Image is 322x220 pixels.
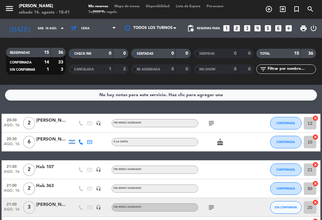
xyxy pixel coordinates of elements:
i: cancel [312,134,319,140]
span: SERVIDAS [199,52,215,55]
strong: 0 [186,51,189,56]
span: A LA CARTA [114,140,128,143]
input: Filtrar por nombre... [267,66,316,73]
span: Cena [81,27,90,30]
i: cancel [312,115,319,121]
span: Disponibilidad [143,5,173,8]
span: CANCELADA [74,68,94,71]
i: turned_in_not [293,5,300,13]
i: cancel [312,180,319,187]
span: Mis reservas [85,5,111,8]
i: looks_6 [274,24,282,32]
button: CONFIRMADA [270,163,302,176]
span: CONFIRMADA [276,187,295,190]
strong: 0 [123,51,127,56]
strong: 0 [109,51,111,56]
span: Sin menú asignado [114,206,142,208]
i: add_box [285,24,293,32]
i: looks_3 [243,24,251,32]
i: add_circle_outline [265,5,273,13]
span: CHECK INS [74,52,92,55]
span: ago. 16 [4,207,19,215]
span: 20:30 [4,116,19,123]
div: sábado 16. agosto - 18:41 [19,9,70,16]
button: menu [5,4,14,15]
div: [PERSON_NAME] [19,3,70,9]
strong: 0 [171,67,174,71]
span: NO SHOW [199,68,215,71]
i: looks_two [233,24,241,32]
div: [PERSON_NAME] #227 [36,201,68,208]
strong: 0 [171,51,174,56]
i: looks_one [222,24,230,32]
strong: 0 [234,51,236,56]
span: Pre-acceso [203,5,227,8]
span: ago. 16 [4,170,19,177]
span: SENTADAS [137,52,153,55]
button: CONFIRMADA [270,182,302,195]
span: 6 [23,136,35,148]
span: CONFIRMADA [276,140,295,144]
i: subject [208,119,215,127]
i: headset_mic [96,186,101,191]
strong: 2 [123,67,127,71]
span: SIN CONFIRMAR [10,68,35,71]
div: Hab 363 [36,182,68,190]
span: 2 [23,163,35,176]
span: TOTAL [260,52,270,55]
i: menu [5,4,14,13]
span: ago. 16 [4,142,19,149]
i: arrow_drop_down [58,25,66,32]
strong: 33 [58,60,64,64]
i: headset_mic [96,121,101,126]
i: cancel [312,199,319,206]
span: 2 [23,117,35,129]
div: [PERSON_NAME] [36,136,68,143]
strong: 1 [109,67,111,71]
span: 21:00 [4,200,19,207]
button: CONFIRMADA [270,136,302,148]
span: WALK IN [276,4,290,14]
strong: 36 [58,50,64,55]
i: filter_list [259,65,267,73]
span: 20:30 [4,135,19,142]
strong: 1 [47,67,49,72]
span: BUSCAR [303,4,317,14]
span: print [300,25,307,32]
strong: 15 [294,51,299,56]
i: cake [216,138,224,146]
i: search [307,5,314,13]
span: ago. 16 [4,123,19,130]
span: ago. 16 [4,189,19,196]
i: exit_to_app [279,5,286,13]
i: [DATE] [5,22,35,35]
i: looks_5 [264,24,272,32]
strong: 0 [234,67,236,71]
i: subject [208,204,215,211]
i: headset_mic [96,205,101,210]
span: Reservas para [197,27,220,30]
span: CONFIRMADA [276,121,295,125]
span: Reserva especial [290,4,303,14]
div: [PERSON_NAME] [36,117,68,124]
i: power_settings_new [310,25,317,32]
strong: 3 [61,67,64,72]
span: 21:00 [4,162,19,170]
div: Hab 107 [36,163,68,171]
span: Sin menú asignado [114,187,142,190]
span: pending_actions [187,25,194,32]
span: CONFIRMADA [276,168,295,171]
i: looks_4 [253,24,262,32]
strong: 36 [308,51,314,56]
span: Lista de Espera [173,5,203,8]
strong: 0 [186,67,189,71]
div: LOG OUT [310,19,317,38]
span: 2 [23,182,35,195]
span: 3 [23,201,35,214]
span: Sin menú asignado [114,168,142,171]
i: headset_mic [96,167,101,172]
strong: 0 [248,51,252,56]
button: SIN CONFIRMAR [270,201,302,214]
button: CONFIRMADA [270,117,302,129]
div: No hay notas para este servicio. Haz clic para agregar una [99,91,223,99]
